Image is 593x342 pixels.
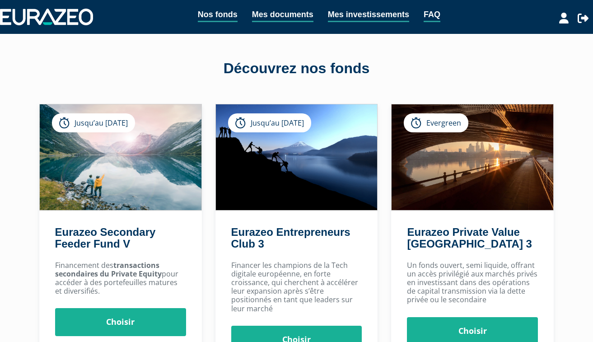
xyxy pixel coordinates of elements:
a: Choisir [55,308,186,336]
a: Mes investissements [328,8,409,22]
a: Nos fonds [198,8,238,22]
a: Eurazeo Private Value [GEOGRAPHIC_DATA] 3 [407,226,532,250]
p: Un fonds ouvert, semi liquide, offrant un accès privilégié aux marchés privés en investissant dan... [407,261,538,305]
p: Financement des pour accéder à des portefeuilles matures et diversifiés. [55,261,186,296]
a: Eurazeo Entrepreneurs Club 3 [231,226,350,250]
a: FAQ [424,8,440,22]
div: Jusqu’au [DATE] [52,113,135,132]
div: Jusqu’au [DATE] [228,113,311,132]
div: Evergreen [404,113,468,132]
div: Découvrez nos fonds [39,58,554,79]
img: Eurazeo Entrepreneurs Club 3 [216,104,378,210]
p: Financer les champions de la Tech digitale européenne, en forte croissance, qui cherchent à accél... [231,261,362,313]
img: Eurazeo Private Value Europe 3 [392,104,553,210]
a: Eurazeo Secondary Feeder Fund V [55,226,156,250]
img: Eurazeo Secondary Feeder Fund V [40,104,201,210]
a: Mes documents [252,8,313,22]
strong: transactions secondaires du Private Equity [55,260,162,279]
